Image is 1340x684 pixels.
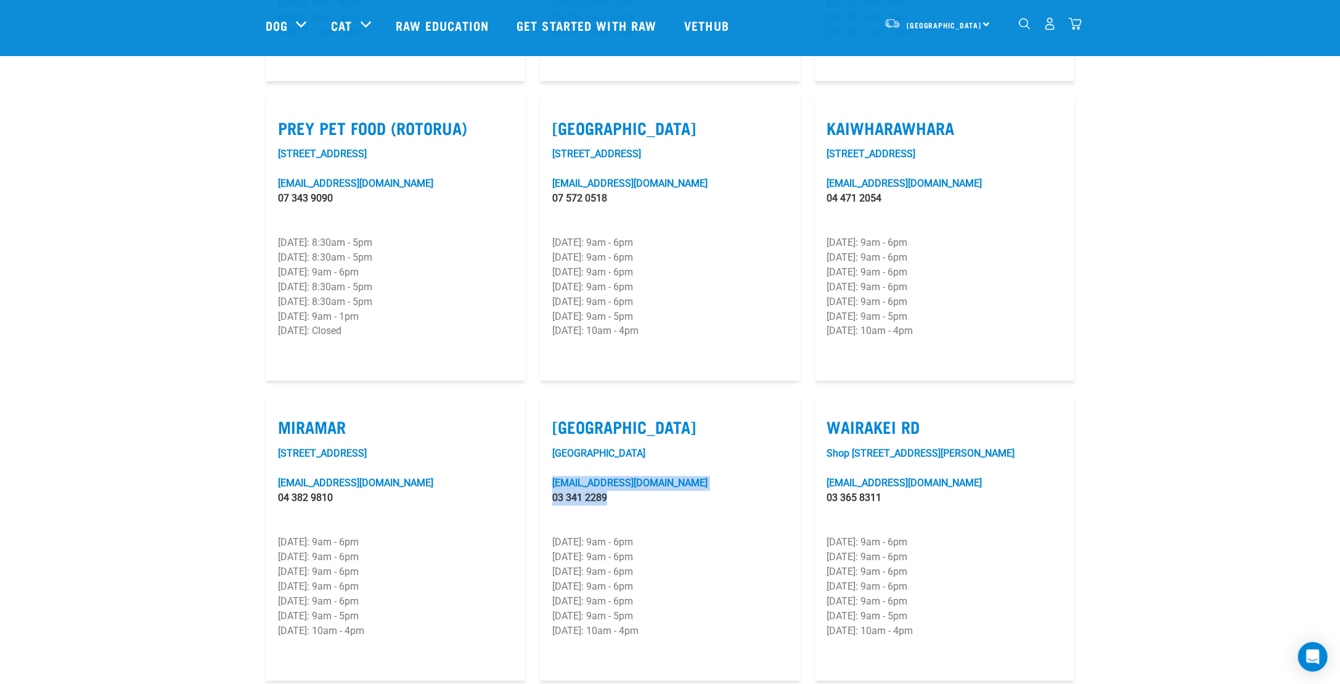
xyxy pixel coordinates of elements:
[827,478,983,489] a: [EMAIL_ADDRESS][DOMAIN_NAME]
[552,565,787,580] p: [DATE]: 9am - 6pm
[278,250,513,265] p: [DATE]: 8:30am - 5pm
[827,550,1062,565] p: [DATE]: 9am - 6pm
[552,309,787,324] p: [DATE]: 9am - 5pm
[278,624,513,639] p: [DATE]: 10am - 4pm
[278,309,513,324] p: [DATE]: 9am - 1pm
[827,148,916,160] a: [STREET_ADDRESS]
[827,177,983,189] a: [EMAIL_ADDRESS][DOMAIN_NAME]
[278,492,333,504] a: 04 382 9810
[827,235,1062,250] p: [DATE]: 9am - 6pm
[552,624,787,639] p: [DATE]: 10am - 4pm
[884,18,901,29] img: van-moving.png
[278,324,513,339] p: [DATE]: Closed
[552,448,645,460] a: [GEOGRAPHIC_DATA]
[1044,17,1056,30] img: user.png
[552,580,787,595] p: [DATE]: 9am - 6pm
[552,295,787,309] p: [DATE]: 9am - 6pm
[278,177,433,189] a: [EMAIL_ADDRESS][DOMAIN_NAME]
[552,265,787,280] p: [DATE]: 9am - 6pm
[278,550,513,565] p: [DATE]: 9am - 6pm
[1298,642,1328,672] div: Open Intercom Messenger
[278,535,513,550] p: [DATE]: 9am - 6pm
[278,609,513,624] p: [DATE]: 9am - 5pm
[278,280,513,295] p: [DATE]: 8:30am - 5pm
[827,280,1062,295] p: [DATE]: 9am - 6pm
[278,418,513,437] label: Miramar
[278,265,513,280] p: [DATE]: 9am - 6pm
[552,235,787,250] p: [DATE]: 9am - 6pm
[827,609,1062,624] p: [DATE]: 9am - 5pm
[552,550,787,565] p: [DATE]: 9am - 6pm
[827,418,1062,437] label: Wairakei Rd
[552,250,787,265] p: [DATE]: 9am - 6pm
[827,448,1015,460] a: Shop [STREET_ADDRESS][PERSON_NAME]
[552,192,607,204] a: 07 572 0518
[827,565,1062,580] p: [DATE]: 9am - 6pm
[552,418,787,437] label: [GEOGRAPHIC_DATA]
[1019,18,1031,30] img: home-icon-1@2x.png
[827,580,1062,595] p: [DATE]: 9am - 6pm
[827,192,882,204] a: 04 471 2054
[552,118,787,137] label: [GEOGRAPHIC_DATA]
[827,492,882,504] a: 03 365 8311
[552,609,787,624] p: [DATE]: 9am - 5pm
[278,148,367,160] a: [STREET_ADDRESS]
[827,295,1062,309] p: [DATE]: 9am - 6pm
[827,118,1062,137] label: Kaiwharawhara
[278,448,367,460] a: [STREET_ADDRESS]
[552,535,787,550] p: [DATE]: 9am - 6pm
[827,624,1062,639] p: [DATE]: 10am - 4pm
[331,16,352,35] a: Cat
[827,250,1062,265] p: [DATE]: 9am - 6pm
[827,595,1062,609] p: [DATE]: 9am - 6pm
[552,148,641,160] a: [STREET_ADDRESS]
[907,23,981,27] span: [GEOGRAPHIC_DATA]
[552,595,787,609] p: [DATE]: 9am - 6pm
[278,595,513,609] p: [DATE]: 9am - 6pm
[552,478,708,489] a: [EMAIL_ADDRESS][DOMAIN_NAME]
[552,492,607,504] a: 03 341 2289
[278,478,433,489] a: [EMAIL_ADDRESS][DOMAIN_NAME]
[278,192,333,204] a: 07 343 9090
[278,295,513,309] p: [DATE]: 8:30am - 5pm
[383,1,504,50] a: Raw Education
[278,118,513,137] label: Prey Pet Food (Rotorua)
[266,16,288,35] a: Dog
[827,309,1062,324] p: [DATE]: 9am - 5pm
[827,535,1062,550] p: [DATE]: 9am - 6pm
[1069,17,1082,30] img: home-icon@2x.png
[552,280,787,295] p: [DATE]: 9am - 6pm
[827,265,1062,280] p: [DATE]: 9am - 6pm
[278,565,513,580] p: [DATE]: 9am - 6pm
[672,1,745,50] a: Vethub
[552,324,787,339] p: [DATE]: 10am - 4pm
[504,1,672,50] a: Get started with Raw
[278,235,513,250] p: [DATE]: 8:30am - 5pm
[552,177,708,189] a: [EMAIL_ADDRESS][DOMAIN_NAME]
[827,324,1062,339] p: [DATE]: 10am - 4pm
[278,580,513,595] p: [DATE]: 9am - 6pm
